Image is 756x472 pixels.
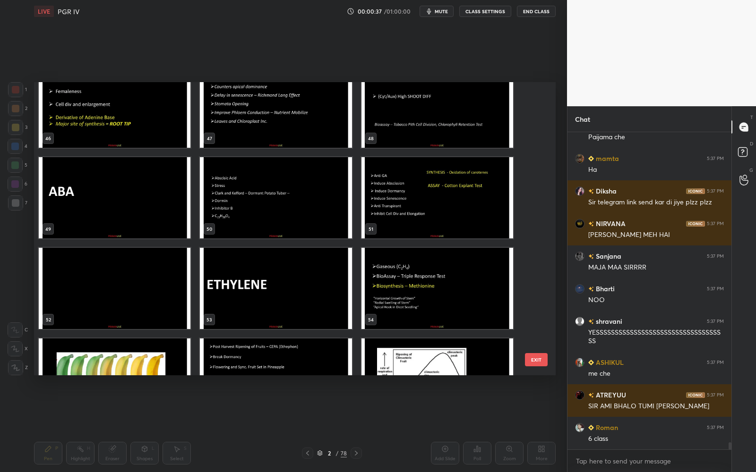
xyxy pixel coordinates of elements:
h6: Diksha [594,186,617,196]
img: 1697563764NVU9LO.pdf [361,67,513,148]
div: Z [8,360,28,375]
img: no-rating-badge.077c3623.svg [588,254,594,259]
img: 1697563764NVU9LO.pdf [361,338,513,420]
div: 4 [8,139,27,154]
div: 5:37 PM [707,319,724,324]
img: iconic-dark.1390631f.png [686,188,705,194]
div: grid [567,132,731,449]
img: f273026b05ac4982b2462eab530fe8a6.jpg [575,284,584,294]
img: 9dd2a91e65e14391973f7f5bc15c80bb.jpg [575,252,584,261]
div: NOO [588,295,724,305]
div: 2 [325,450,334,456]
div: 5 [8,158,27,173]
div: / [336,450,339,456]
img: 78524a8561b04c09b984830e25e77ada.jpg [575,154,584,163]
div: 5:37 PM [707,253,724,259]
h6: Roman [594,422,618,432]
div: 6 class [588,434,724,444]
div: Sir telegram link send kar di jiye plzz plzz [588,198,724,207]
div: SIR AMI BHALO TUMI [PERSON_NAME] [588,402,724,411]
img: 36b65fe2dcc24488abf757d632b2f60c.jpg [575,423,584,432]
img: 1697563764NVU9LO.pdf [361,248,513,329]
img: 1697563764NVU9LO.pdf [39,157,190,238]
h6: mamta [594,153,619,163]
div: 6 [8,177,27,192]
div: 7 [8,195,27,211]
img: no-rating-badge.077c3623.svg [588,319,594,324]
img: iconic-dark.1390631f.png [686,392,705,398]
h6: ASHIKUL [594,357,624,367]
div: Ha [588,165,724,175]
div: grid [34,82,539,375]
img: 1697563764NVU9LO.pdf [200,338,352,420]
p: Chat [567,107,598,132]
h6: shravani [594,316,622,326]
img: 1697563764NVU9LO.pdf [39,248,190,329]
img: default.png [575,317,584,326]
div: 5:37 PM [707,221,724,227]
h6: NIRVANA [594,219,626,228]
img: no-rating-badge.077c3623.svg [588,393,594,398]
div: 5:37 PM [707,286,724,292]
div: 78 [341,449,347,457]
img: Learner_Badge_beginner_1_8b307cf2a0.svg [588,360,594,365]
img: 1697563764NVU9LO.pdf [200,157,352,238]
img: 1697563764NVU9LO.pdf [200,248,352,329]
div: 5:37 PM [707,425,724,430]
h6: Sanjana [594,251,621,261]
img: Learner_Badge_beginner_1_8b307cf2a0.svg [588,425,594,430]
div: C [8,322,28,337]
div: MAJA MAA SIRRRR [588,263,724,272]
p: D [750,140,753,147]
div: Paijama che [588,133,724,142]
img: no-rating-badge.077c3623.svg [588,287,594,292]
img: 1697563764NVU9LO.pdf [39,67,190,148]
img: 1697563764NVU9LO.pdf [39,338,190,420]
div: 5:37 PM [707,188,724,194]
img: 4f5073cb0fff443193b19c1071817906.jpg [575,358,584,367]
img: no-rating-badge.077c3623.svg [588,189,594,194]
img: 3b3160cf3c884d389ce33194c30e2838.jpg [575,219,584,228]
button: CLASS SETTINGS [459,6,511,17]
div: [PERSON_NAME] MEH HAI [588,230,724,240]
div: YESSSSSSSSSSSSSSSSSSSSSSSSSSSSSSSSSSS [588,328,724,346]
h6: ATREYUU [594,390,626,400]
button: EXIT [525,353,548,366]
img: iconic-dark.1390631f.png [686,221,705,227]
button: mute [420,6,454,17]
img: no-rating-badge.077c3623.svg [588,221,594,227]
div: 3 [8,120,27,135]
div: 1 [8,82,27,97]
span: mute [435,8,448,15]
h4: PGR IV [58,7,79,16]
div: LIVE [34,6,54,17]
p: G [749,167,753,174]
div: 5:37 PM [707,392,724,398]
div: X [8,341,28,356]
h6: Bharti [594,284,615,294]
img: Learner_Badge_beginner_1_8b307cf2a0.svg [588,156,594,161]
div: 5:37 PM [707,360,724,365]
img: 772a5ac8a2fb415496648a9b9369e011.jpg [575,186,584,196]
img: 1697563764NVU9LO.pdf [200,67,352,148]
img: c8f8456867174fc6aa4dd67db0f8b09f.jpg [575,390,584,400]
button: End Class [517,6,556,17]
div: 5:37 PM [707,156,724,161]
div: me che [588,369,724,379]
p: T [750,114,753,121]
div: 2 [8,101,27,116]
img: 1697563764NVU9LO.pdf [361,157,513,238]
